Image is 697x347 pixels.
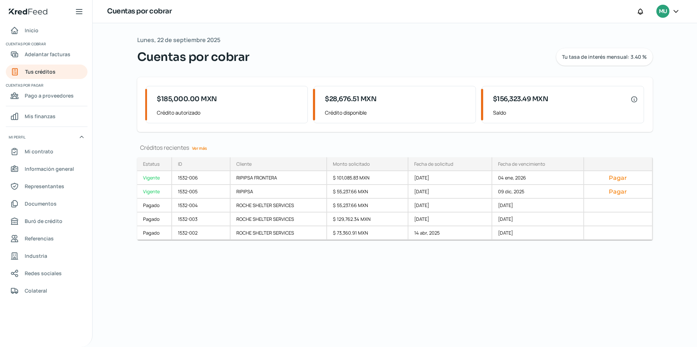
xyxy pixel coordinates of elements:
[231,226,327,240] div: ROCHE SHELTER SERVICES
[25,199,57,208] span: Documentos
[25,182,64,191] span: Representantes
[25,269,62,278] span: Redes sociales
[25,286,47,295] span: Colateral
[492,212,584,226] div: [DATE]
[137,199,172,212] a: Pagado
[172,199,231,212] div: 1532-004
[493,94,549,104] span: $156,323.49 MXN
[327,185,409,199] div: $ 55,237.66 MXN
[172,185,231,199] div: 1532-005
[492,171,584,185] div: 04 ene, 2026
[6,23,87,38] a: Inicio
[157,94,217,104] span: $185,000.00 MXN
[492,199,584,212] div: [DATE]
[157,108,302,117] span: Crédito autorizado
[408,185,492,199] div: [DATE]
[325,94,376,104] span: $28,676.51 MXN
[590,188,646,195] button: Pagar
[408,199,492,212] div: [DATE]
[325,108,470,117] span: Crédito disponible
[492,185,584,199] div: 09 dic, 2025
[327,226,409,240] div: $ 73,360.91 MXN
[25,164,74,173] span: Información general
[6,82,86,88] span: Cuentas por pagar
[6,162,87,176] a: Información general
[6,144,87,159] a: Mi contrato
[6,266,87,281] a: Redes sociales
[137,48,249,66] span: Cuentas por cobrar
[137,171,172,185] a: Vigente
[414,161,453,167] div: Fecha de solicitud
[137,185,172,199] a: Vigente
[236,161,252,167] div: Cliente
[327,212,409,226] div: $ 129,762.34 MXN
[25,67,56,76] span: Tus créditos
[231,171,327,185] div: RIPIPSA FRONTERA
[172,171,231,185] div: 1532-006
[137,212,172,226] a: Pagado
[492,226,584,240] div: [DATE]
[6,65,87,79] a: Tus créditos
[25,26,38,35] span: Inicio
[178,161,182,167] div: ID
[6,214,87,228] a: Buró de crédito
[172,212,231,226] div: 1532-003
[408,171,492,185] div: [DATE]
[172,226,231,240] div: 1532-002
[231,212,327,226] div: ROCHE SHELTER SERVICES
[493,108,638,117] span: Saldo
[498,161,545,167] div: Fecha de vencimiento
[327,199,409,212] div: $ 55,237.66 MXN
[107,6,172,17] h1: Cuentas por cobrar
[659,7,667,16] span: MU
[137,144,653,152] div: Créditos recientes
[137,226,172,240] a: Pagado
[137,35,220,45] span: Lunes, 22 de septiembre 2025
[143,161,160,167] div: Estatus
[327,171,409,185] div: $ 101,085.83 MXN
[6,47,87,62] a: Adelantar facturas
[6,88,87,103] a: Pago a proveedores
[25,50,70,59] span: Adelantar facturas
[408,226,492,240] div: 14 abr, 2025
[562,54,647,59] span: Tu tasa de interés mensual: 3.40 %
[333,161,370,167] div: Monto solicitado
[231,199,327,212] div: ROCHE SHELTER SERVICES
[25,147,53,156] span: Mi contrato
[6,284,87,298] a: Colateral
[6,109,87,124] a: Mis finanzas
[408,212,492,226] div: [DATE]
[231,185,327,199] div: RIPIPSA
[25,91,74,100] span: Pago a proveedores
[25,234,54,243] span: Referencias
[9,134,25,140] span: Mi perfil
[189,142,210,154] a: Ver más
[25,112,56,121] span: Mis finanzas
[6,179,87,194] a: Representantes
[25,251,47,260] span: Industria
[6,41,86,47] span: Cuentas por cobrar
[6,231,87,246] a: Referencias
[6,249,87,263] a: Industria
[6,197,87,211] a: Documentos
[25,216,62,226] span: Buró de crédito
[590,174,646,181] button: Pagar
